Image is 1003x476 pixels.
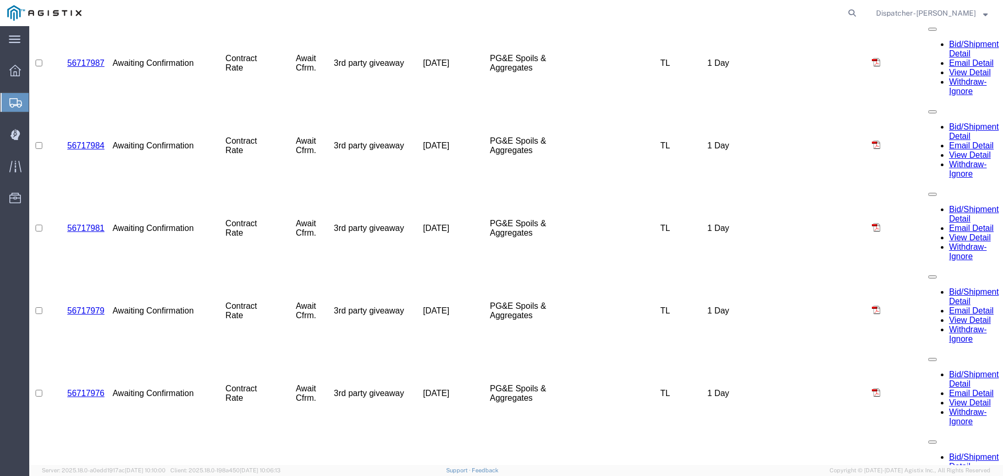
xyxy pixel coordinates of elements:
td: Contract Rate [196,326,229,409]
a: Email Detail [920,32,964,41]
span: [DATE] 10:06:13 [240,467,281,473]
img: pdf.gif [843,197,851,205]
td: TL [631,326,678,409]
span: Dispatcher - Surinder Athwal [876,7,976,19]
img: pdf.gif [843,32,851,40]
td: 1 Day [678,78,740,161]
a: Email Detail [920,198,964,206]
td: 3rd party giveaway [305,243,394,326]
a: Bid/Shipment Detail [920,261,970,280]
td: PG&E Spoils & Aggregates [461,326,545,409]
a: 56717981 [38,198,75,206]
td: 3rd party giveaway [305,326,394,409]
a: 56717979 [38,280,75,289]
td: Contract Rate [196,161,229,243]
span: Await Cfrm. [266,193,287,211]
td: [DATE] [394,326,461,409]
td: TL [631,243,678,326]
a: Withdraw-Ignore [920,51,958,69]
span: Copyright © [DATE]-[DATE] Agistix Inc., All Rights Reserved [830,466,990,475]
a: Bid/Shipment Detail [920,14,970,32]
td: Awaiting Confirmation [83,243,196,326]
td: TL [631,78,678,161]
img: pdf.gif [843,114,851,123]
td: [DATE] [394,243,461,326]
td: Awaiting Confirmation [83,78,196,161]
span: Server: 2025.18.0-a0edd1917ac [42,467,166,473]
img: logo [7,5,81,21]
a: View Detail [920,124,962,133]
td: 1 Day [678,161,740,243]
span: [DATE] 10:10:00 [125,467,166,473]
a: 56717984 [38,115,75,124]
a: Withdraw-Ignore [920,216,958,235]
span: Client: 2025.18.0-198a450 [170,467,281,473]
a: Bid/Shipment Detail [920,96,970,114]
a: View Detail [920,207,962,216]
img: pdf.gif [843,280,851,288]
a: Withdraw-Ignore [920,134,958,152]
span: Await Cfrm. [266,275,287,294]
td: Awaiting Confirmation [83,326,196,409]
a: View Detail [920,42,962,51]
td: 1 Day [678,326,740,409]
span: Await Cfrm. [266,358,287,376]
iframe: FS Legacy Container [29,26,1003,465]
td: Contract Rate [196,243,229,326]
a: 56717987 [38,32,75,41]
img: pdf.gif [843,362,851,370]
span: Await Cfrm. [266,110,287,129]
a: Bid/Shipment Detail [920,426,970,445]
td: 1 Day [678,243,740,326]
td: PG&E Spoils & Aggregates [461,243,545,326]
a: Withdraw-Ignore [920,381,958,400]
a: Bid/Shipment Detail [920,344,970,362]
td: 3rd party giveaway [305,78,394,161]
td: Awaiting Confirmation [83,161,196,243]
a: Withdraw-Ignore [920,299,958,317]
a: Email Detail [920,115,964,124]
a: Support [446,467,472,473]
a: Bid/Shipment Detail [920,179,970,197]
td: PG&E Spoils & Aggregates [461,78,545,161]
td: Contract Rate [196,78,229,161]
td: 3rd party giveaway [305,161,394,243]
td: TL [631,161,678,243]
a: Email Detail [920,280,964,289]
button: Dispatcher - [PERSON_NAME] [876,7,988,19]
a: Feedback [472,467,498,473]
td: [DATE] [394,78,461,161]
span: Await Cfrm. [266,28,287,46]
a: Email Detail [920,363,964,371]
a: 56717976 [38,363,75,371]
a: View Detail [920,372,962,381]
td: PG&E Spoils & Aggregates [461,161,545,243]
a: View Detail [920,289,962,298]
td: [DATE] [394,161,461,243]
